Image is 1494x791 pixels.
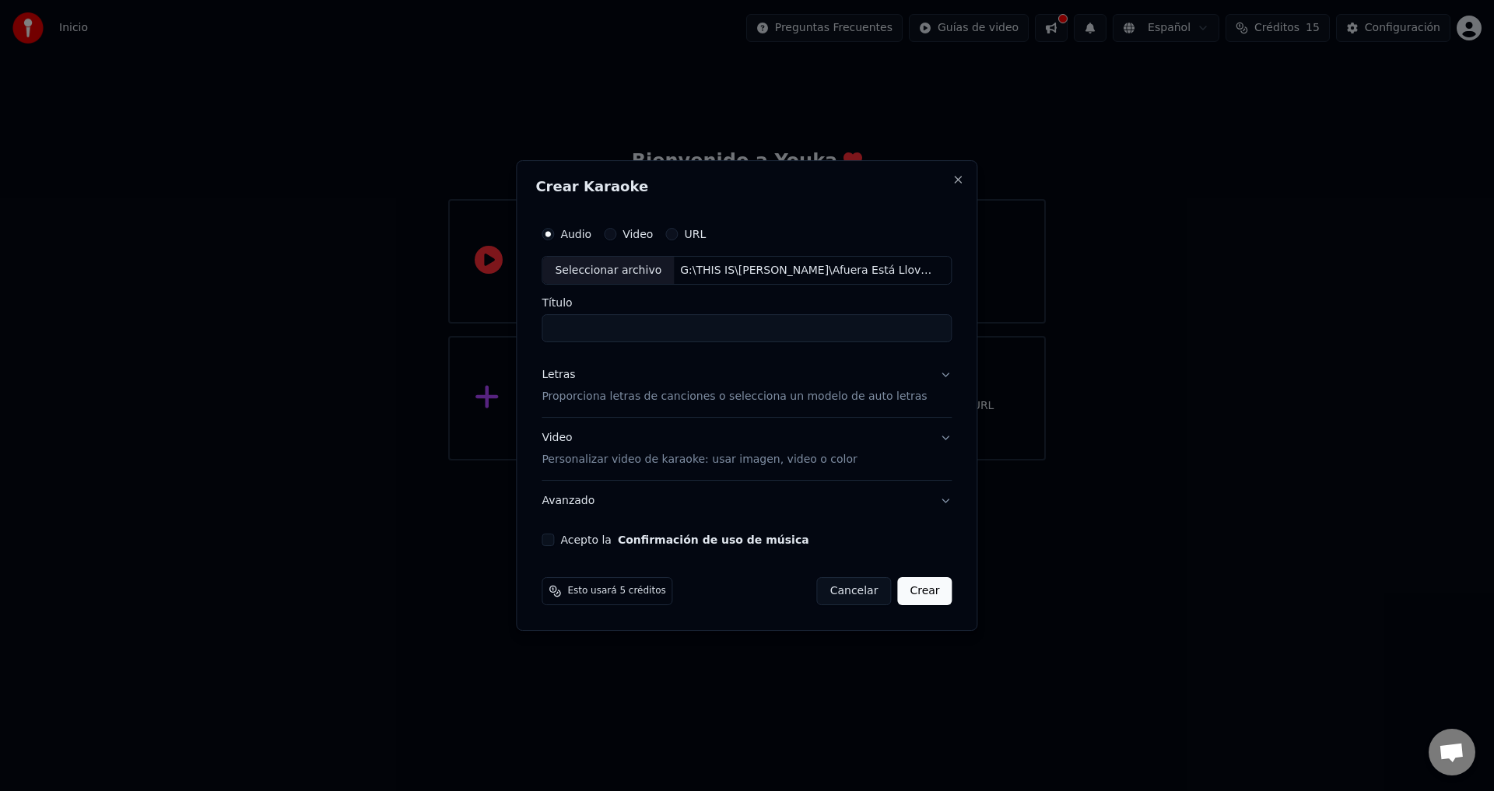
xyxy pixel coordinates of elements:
[542,390,927,405] p: Proporciona letras de canciones o selecciona un modelo de auto letras
[567,585,665,597] span: Esto usará 5 créditos
[897,577,952,605] button: Crear
[817,577,892,605] button: Cancelar
[542,298,952,309] label: Título
[618,534,809,545] button: Acepto la
[535,180,958,194] h2: Crear Karaoke
[542,368,575,383] div: Letras
[674,263,938,278] div: G:\THIS IS\[PERSON_NAME]\Afuera Está Lloviendo.mp3
[542,431,857,468] div: Video
[542,452,857,467] p: Personalizar video de karaoke: usar imagen, video o color
[542,355,952,418] button: LetrasProporciona letras de canciones o selecciona un modelo de auto letras
[542,481,952,521] button: Avanzado
[542,257,674,285] div: Seleccionar archivo
[560,229,591,240] label: Audio
[684,229,706,240] label: URL
[542,418,952,481] button: VideoPersonalizar video de karaoke: usar imagen, video o color
[560,534,808,545] label: Acepto la
[622,229,653,240] label: Video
